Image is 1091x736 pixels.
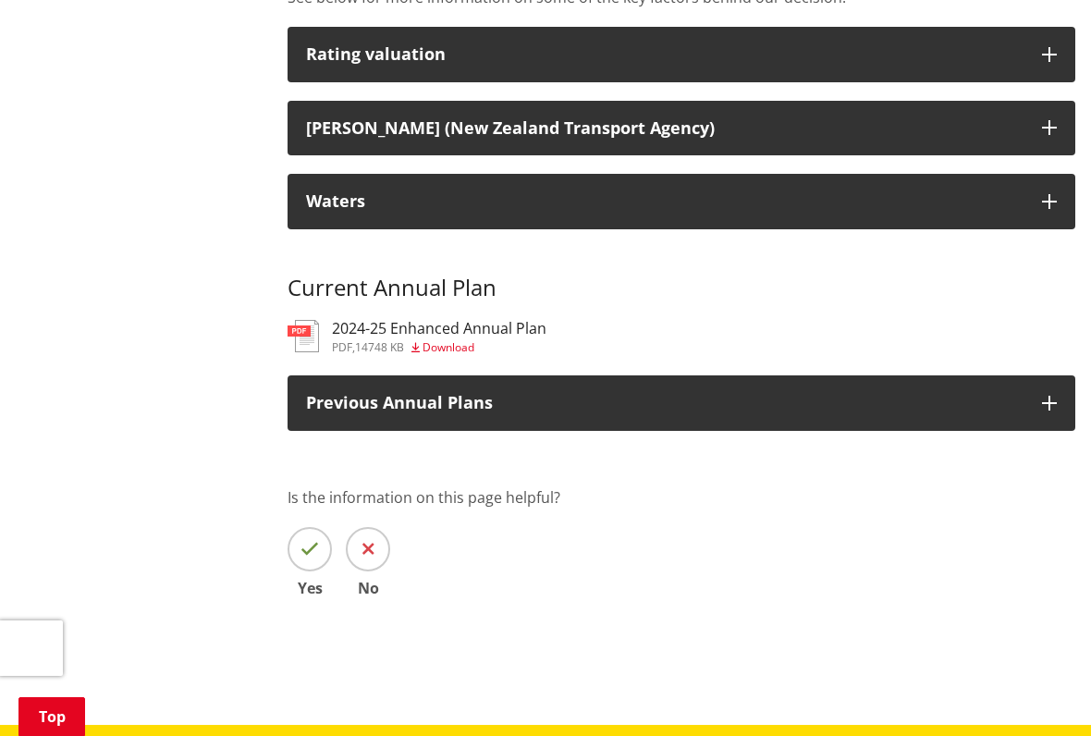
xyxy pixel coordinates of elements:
p: Is the information on this page helpful? [288,486,1075,509]
h3: Rating valuation [306,45,1024,64]
span: Download [423,339,474,355]
button: Waters [288,174,1075,229]
span: No [346,581,390,595]
span: Yes [288,581,332,595]
h3: [PERSON_NAME] (New Zealand Transport Agency) [306,119,1024,138]
h3: Current Annual Plan [288,248,1075,301]
div: Previous Annual Plans [306,394,1024,412]
a: Top [18,697,85,736]
h3: 2024-25 Enhanced Annual Plan [332,320,546,337]
button: [PERSON_NAME] (New Zealand Transport Agency) [288,101,1075,156]
a: 2024-25 Enhanced Annual Plan pdf,14748 KB Download [288,320,546,353]
iframe: Messenger Launcher [1006,658,1073,725]
button: Rating valuation [288,27,1075,82]
div: , [332,342,546,353]
span: 14748 KB [355,339,404,355]
button: Previous Annual Plans [288,375,1075,431]
img: document-pdf.svg [288,320,319,352]
h3: Waters [306,192,1024,211]
span: pdf [332,339,352,355]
